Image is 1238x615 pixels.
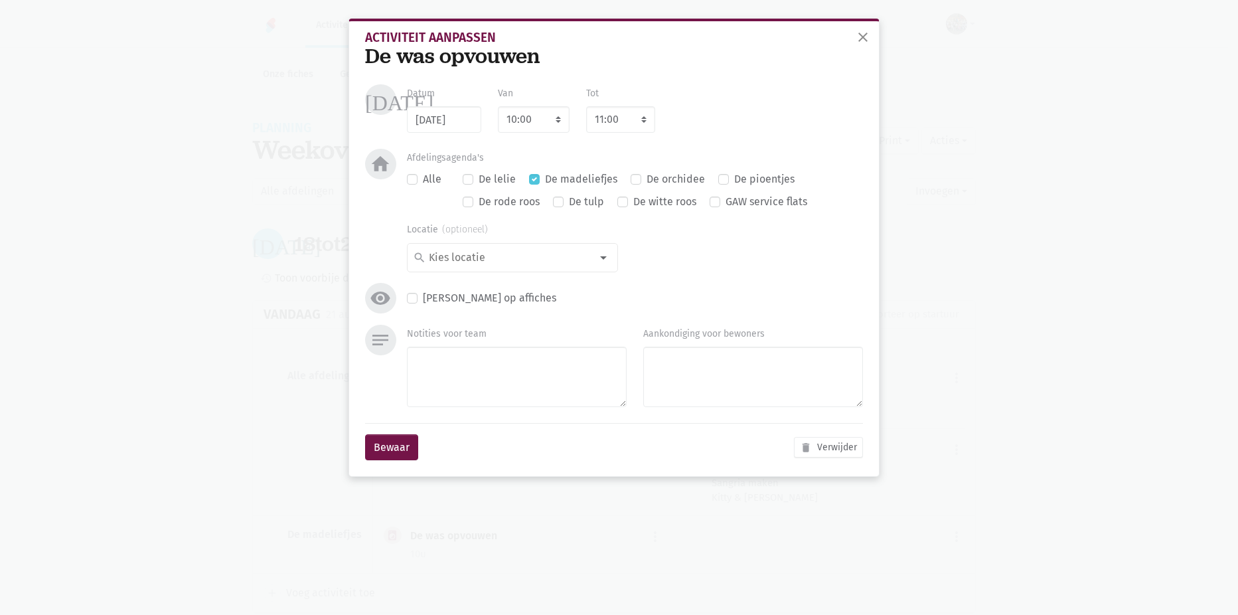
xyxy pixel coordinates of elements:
i: notes [370,329,391,351]
label: Afdelingsagenda's [407,151,484,165]
label: De madeliefjes [545,171,617,188]
label: [PERSON_NAME] op affiches [423,290,556,307]
span: close [855,29,871,45]
i: home [370,153,391,175]
label: Datum [407,86,435,101]
label: De rode roos [479,193,540,211]
label: De lelie [479,171,516,188]
label: De witte roos [633,193,696,211]
button: Verwijder [794,437,863,458]
label: De orchidee [647,171,705,188]
button: sluiten [850,24,876,53]
label: Aankondiging voor bewoners [643,327,765,341]
div: De was opvouwen [365,44,863,68]
label: Locatie [407,222,488,237]
button: Bewaar [365,434,418,461]
label: Van [498,86,513,101]
i: delete [800,442,812,454]
i: visibility [370,288,391,309]
input: Kies locatie [427,249,591,266]
i: [DATE] [365,89,433,110]
label: Notities voor team [407,327,487,341]
label: Tot [586,86,599,101]
label: De tulp [569,193,604,211]
label: De pioentjes [734,171,795,188]
label: Alle [423,171,441,188]
label: GAW service flats [726,193,807,211]
div: Activiteit aanpassen [365,32,863,44]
